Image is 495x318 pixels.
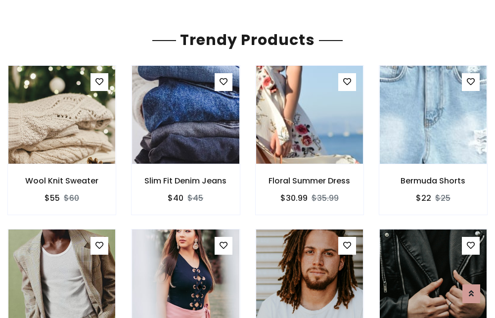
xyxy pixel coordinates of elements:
del: $45 [187,192,203,204]
h6: $30.99 [280,193,308,203]
h6: $55 [45,193,60,203]
h6: Floral Summer Dress [256,176,363,185]
h6: Bermuda Shorts [379,176,487,185]
h6: Slim Fit Denim Jeans [132,176,239,185]
del: $35.99 [312,192,339,204]
h6: $22 [416,193,431,203]
del: $25 [435,192,450,204]
h6: Wool Knit Sweater [8,176,116,185]
span: Trendy Products [176,29,319,50]
h6: $40 [168,193,183,203]
del: $60 [64,192,79,204]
